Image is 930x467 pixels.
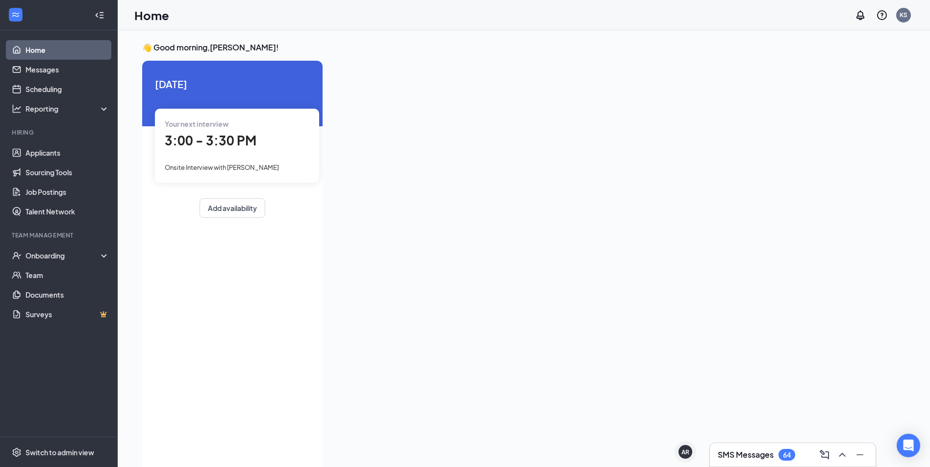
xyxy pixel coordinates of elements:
svg: Notifications [855,9,866,21]
div: Open Intercom Messenger [897,434,920,457]
button: Minimize [852,447,868,463]
span: Onsite Interview with [PERSON_NAME] [165,163,279,171]
div: Team Management [12,231,107,239]
a: Talent Network [25,202,109,221]
svg: Collapse [95,10,104,20]
h3: 👋 Good morning, [PERSON_NAME] ! [142,42,880,53]
div: 64 [783,451,791,459]
svg: Settings [12,447,22,457]
svg: Minimize [854,449,866,461]
a: Applicants [25,143,109,163]
a: Messages [25,60,109,79]
div: Switch to admin view [25,447,94,457]
button: ChevronUp [834,447,850,463]
h1: Home [134,7,169,23]
div: Hiring [12,128,107,137]
svg: Analysis [12,104,22,114]
a: Home [25,40,109,60]
svg: WorkstreamLogo [11,10,21,20]
div: Onboarding [25,251,101,260]
svg: ComposeMessage [819,449,830,461]
button: Add availability [200,198,265,218]
button: ComposeMessage [817,447,832,463]
span: 3:00 - 3:30 PM [165,132,256,148]
svg: ChevronUp [836,449,848,461]
div: AR [681,448,689,456]
svg: UserCheck [12,251,22,260]
a: Job Postings [25,182,109,202]
svg: QuestionInfo [876,9,888,21]
span: [DATE] [155,76,310,92]
div: Reporting [25,104,110,114]
a: Team [25,265,109,285]
div: KS [900,11,907,19]
h3: SMS Messages [718,449,774,460]
a: SurveysCrown [25,304,109,324]
span: Your next interview [165,119,228,128]
a: Documents [25,285,109,304]
a: Scheduling [25,79,109,99]
a: Sourcing Tools [25,163,109,182]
